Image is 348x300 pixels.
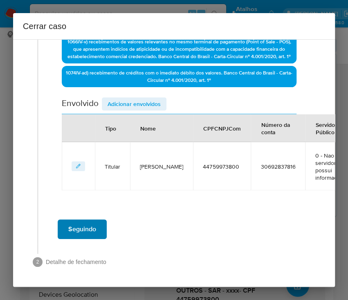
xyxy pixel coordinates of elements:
div: Número da conta [251,115,305,142]
span: 0 - Nao é servidor/Nao possui informacao [315,152,348,181]
button: editEnvolvido [72,161,85,171]
button: Seguindo [58,219,107,239]
p: 1066 IV-v) recebimentos de valores relevantes no mesmo terminal de pagamento (Point of Sale - POS... [62,35,296,63]
button: addEnvolvido [102,97,166,111]
td: CPFCNPJEnv [193,142,251,190]
div: Tipo [95,118,126,138]
span: Titular [105,163,120,170]
td: NmEnv [130,142,193,190]
div: Nome [130,118,166,138]
span: [PERSON_NAME] [140,163,183,170]
span: Seguindo [68,220,96,238]
h2: Envolvido [62,97,99,111]
p: 1074 IV-ad) recebimento de créditos com o imediato débito dos valores. Banco Central do Brasil - ... [62,66,296,87]
span: 44759973800 [203,163,241,170]
span: Detalhe de fechamento [46,258,315,266]
text: 2 [36,259,39,265]
div: CPFCNPJCom [193,118,250,138]
td: NumConta [251,142,305,190]
span: Adicionar envolvidos [108,98,161,110]
span: 30692837816 [260,163,295,170]
h2: Cerrar caso [23,20,325,33]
